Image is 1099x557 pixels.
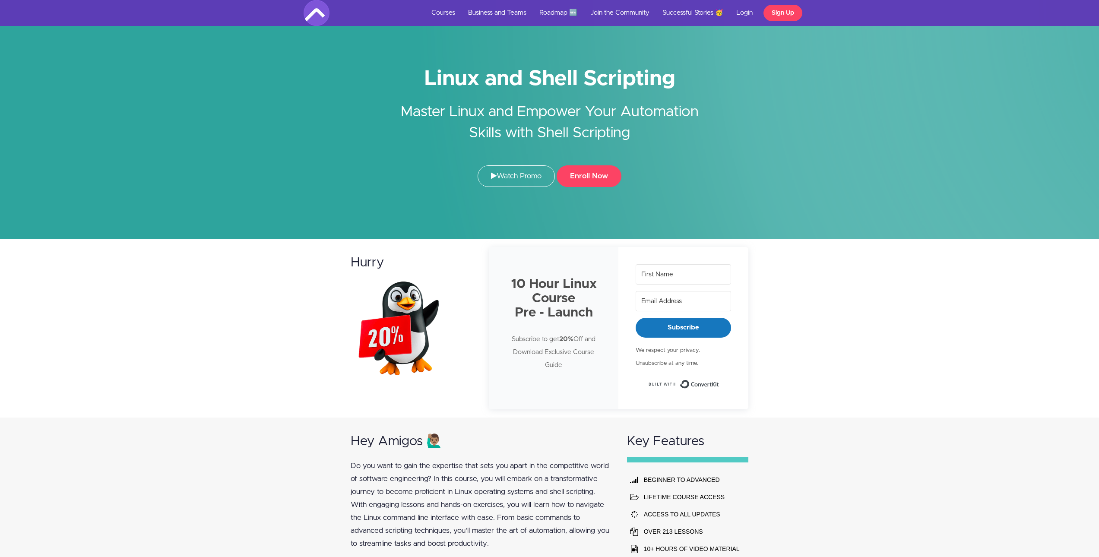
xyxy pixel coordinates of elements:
p: Do you want to gain the expertise that sets you apart in the competitive world of software engine... [351,459,611,550]
input: First Name [636,264,731,285]
td: ACCESS TO ALL UPDATES [642,506,742,523]
h2: Master Linux and Empower Your Automation Skills with Shell Scripting [388,89,712,144]
a: Built with ConvertKit [648,377,719,392]
th: BEGINNER TO ADVANCED [642,471,742,488]
button: Enroll Now [557,165,621,187]
h2: Key Features [627,434,749,449]
img: wyA4DiQRZUfZ11aCbTBVBQ [351,274,459,382]
p: We respect your privacy. Unsubscribe at any time. [636,344,731,370]
p: Subscribe to get Off and Download Exclusive Course Guide [506,333,602,372]
a: Sign Up [763,5,802,21]
h2: Hey Amigos 🙋🏽‍♂️ [351,434,611,449]
td: LIFETIME COURSE ACCESS [642,488,742,506]
button: Subscribe [636,318,731,337]
h2: Hurry [351,256,472,270]
input: Email Address [636,291,731,311]
h2: 10 Hour Linux Course Pre - Launch [506,277,602,320]
h1: Linux and Shell Scripting [304,69,796,89]
strong: 20% [559,336,573,342]
a: Watch Promo [478,165,555,187]
td: OVER 213 LESSONS [642,523,742,540]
